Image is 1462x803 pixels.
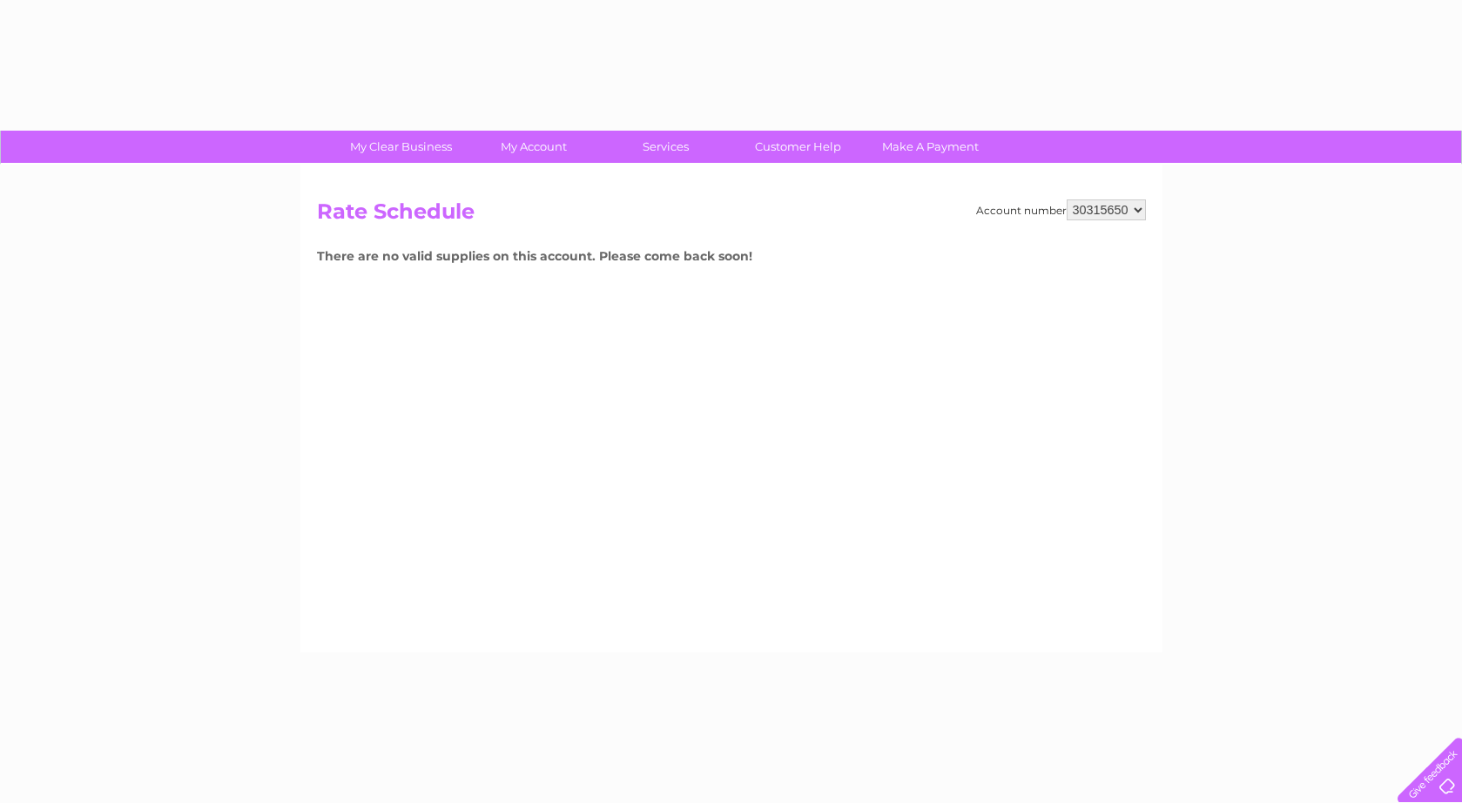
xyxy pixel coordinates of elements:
[594,131,738,163] a: Services
[726,131,870,163] a: Customer Help
[859,131,1002,163] a: Make A Payment
[462,131,605,163] a: My Account
[329,131,473,163] a: My Clear Business
[317,199,1146,233] h2: Rate Schedule
[317,249,1146,263] h4: There are no valid supplies on this account. Please come back soon!
[976,199,1146,220] div: Account number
